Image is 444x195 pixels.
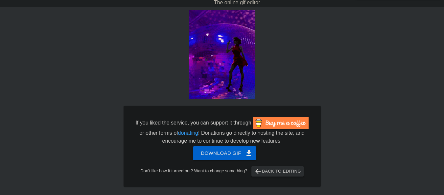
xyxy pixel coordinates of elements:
[178,130,198,136] a: donating
[201,149,248,157] span: Download gif
[193,146,256,160] button: Download gif
[134,166,311,177] div: Don't like how it turned out? Want to change something?
[254,167,262,175] span: arrow_back
[245,149,253,157] span: get_app
[251,166,304,177] button: Back to Editing
[135,117,309,145] div: If you liked the service, you can support it through or other forms of ! Donations go directly to...
[189,10,255,99] img: 2WfyFuK5.gif
[254,167,301,175] span: Back to Editing
[253,117,309,129] img: Buy Me A Coffee
[188,150,256,155] a: Download gif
